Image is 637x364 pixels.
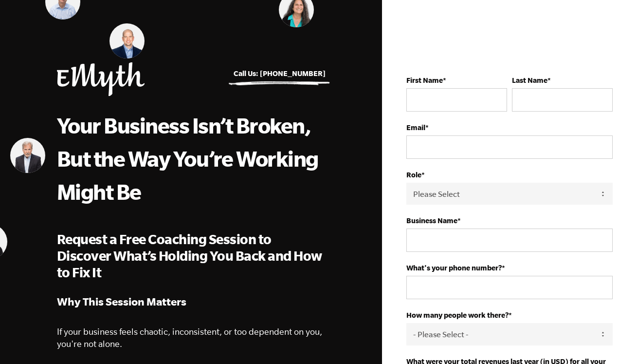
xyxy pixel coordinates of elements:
strong: Role [406,171,421,179]
strong: What's your phone number? [406,264,502,272]
span: Your Business Isn’t Broken, But the Way You’re Working Might Be [57,113,318,204]
span: Request a Free Coaching Session to Discover What’s Holding You Back and How to Fix It [57,231,322,280]
img: Steve Edkins, EMyth Business Coach [10,138,45,173]
strong: Business Name [406,216,457,225]
a: Call Us: [PHONE_NUMBER] [234,69,326,77]
img: EMyth [57,62,145,96]
strong: Last Name [512,76,547,84]
strong: Email [406,123,425,132]
img: Jonathan Slater, EMyth Business Coach [109,23,145,58]
span: If your business feels chaotic, inconsistent, or too dependent on you, you're not alone. [57,326,322,349]
strong: How many people work there? [406,311,509,319]
iframe: Chat Widget [588,317,637,364]
strong: Why This Session Matters [57,295,186,307]
strong: First Name [406,76,443,84]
